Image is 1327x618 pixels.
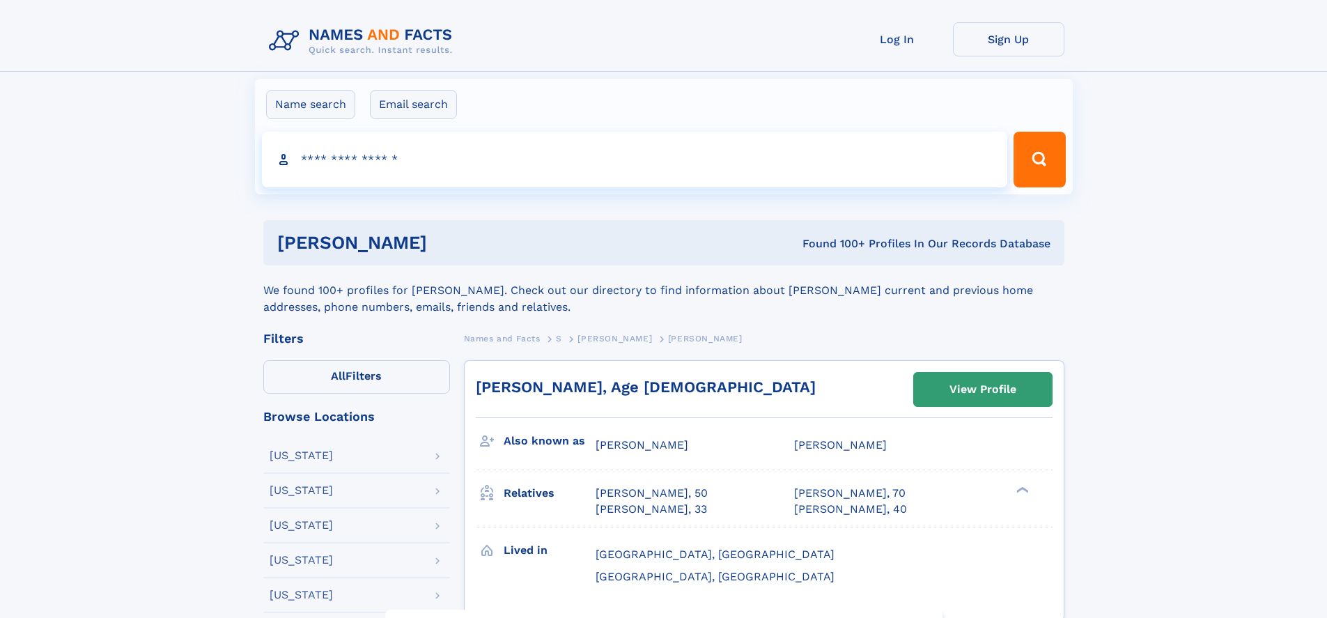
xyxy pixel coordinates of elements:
[263,22,464,60] img: Logo Names and Facts
[1013,486,1030,495] div: ❯
[270,485,333,496] div: [US_STATE]
[277,234,615,252] h1: [PERSON_NAME]
[794,486,906,501] a: [PERSON_NAME], 70
[794,438,887,451] span: [PERSON_NAME]
[914,373,1052,406] a: View Profile
[266,90,355,119] label: Name search
[270,520,333,531] div: [US_STATE]
[270,450,333,461] div: [US_STATE]
[556,330,562,347] a: S
[556,334,562,343] span: S
[476,378,816,396] a: [PERSON_NAME], Age [DEMOGRAPHIC_DATA]
[504,429,596,453] h3: Also known as
[504,481,596,505] h3: Relatives
[270,555,333,566] div: [US_STATE]
[464,330,541,347] a: Names and Facts
[614,236,1050,252] div: Found 100+ Profiles In Our Records Database
[577,330,652,347] a: [PERSON_NAME]
[668,334,743,343] span: [PERSON_NAME]
[331,369,346,383] span: All
[577,334,652,343] span: [PERSON_NAME]
[1014,132,1065,187] button: Search Button
[794,502,907,517] a: [PERSON_NAME], 40
[841,22,953,56] a: Log In
[263,360,450,394] label: Filters
[263,265,1064,316] div: We found 100+ profiles for [PERSON_NAME]. Check out our directory to find information about [PERS...
[596,438,688,451] span: [PERSON_NAME]
[949,373,1016,405] div: View Profile
[270,589,333,601] div: [US_STATE]
[370,90,457,119] label: Email search
[263,410,450,423] div: Browse Locations
[596,486,708,501] a: [PERSON_NAME], 50
[262,132,1008,187] input: search input
[596,570,835,583] span: [GEOGRAPHIC_DATA], [GEOGRAPHIC_DATA]
[953,22,1064,56] a: Sign Up
[263,332,450,345] div: Filters
[596,502,707,517] a: [PERSON_NAME], 33
[504,539,596,562] h3: Lived in
[596,548,835,561] span: [GEOGRAPHIC_DATA], [GEOGRAPHIC_DATA]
